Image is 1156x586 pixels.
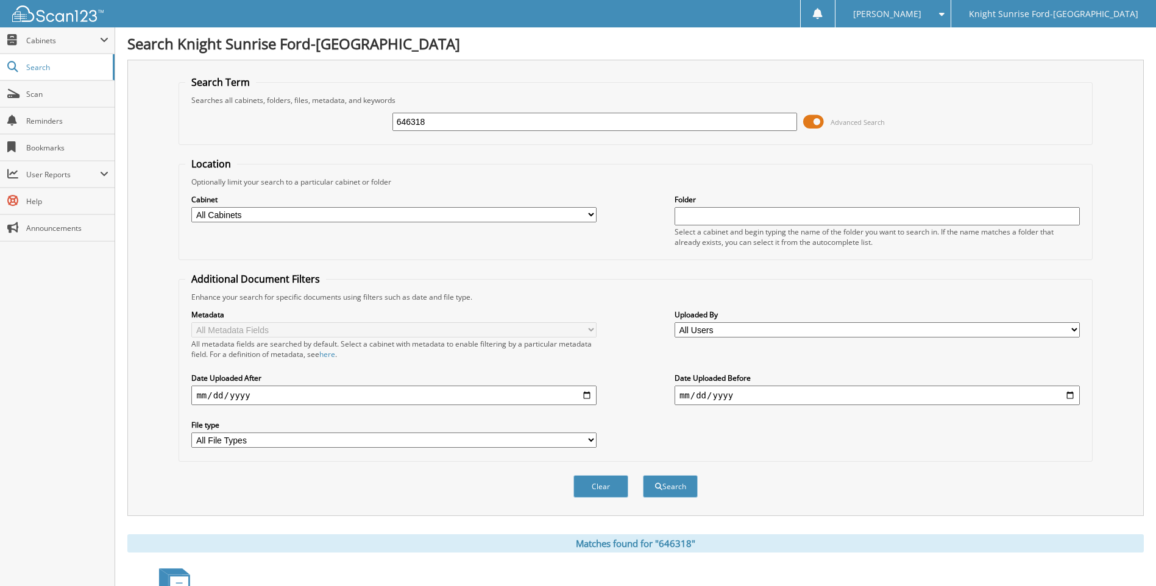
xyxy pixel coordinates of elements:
[675,373,1080,383] label: Date Uploaded Before
[191,309,597,320] label: Metadata
[191,373,597,383] label: Date Uploaded After
[185,177,1085,187] div: Optionally limit your search to a particular cabinet or folder
[26,143,108,153] span: Bookmarks
[185,157,237,171] legend: Location
[185,272,326,286] legend: Additional Document Filters
[675,194,1080,205] label: Folder
[185,95,1085,105] div: Searches all cabinets, folders, files, metadata, and keywords
[26,35,100,46] span: Cabinets
[831,118,885,127] span: Advanced Search
[26,223,108,233] span: Announcements
[643,475,698,498] button: Search
[969,10,1138,18] span: Knight Sunrise Ford-[GEOGRAPHIC_DATA]
[675,309,1080,320] label: Uploaded By
[185,76,256,89] legend: Search Term
[185,292,1085,302] div: Enhance your search for specific documents using filters such as date and file type.
[127,34,1144,54] h1: Search Knight Sunrise Ford-[GEOGRAPHIC_DATA]
[127,534,1144,552] div: Matches found for "646318"
[26,196,108,207] span: Help
[12,5,104,22] img: scan123-logo-white.svg
[675,227,1080,247] div: Select a cabinet and begin typing the name of the folder you want to search in. If the name match...
[319,349,335,359] a: here
[573,475,628,498] button: Clear
[191,194,597,205] label: Cabinet
[853,10,921,18] span: [PERSON_NAME]
[26,116,108,126] span: Reminders
[26,169,100,180] span: User Reports
[191,420,597,430] label: File type
[191,386,597,405] input: start
[675,386,1080,405] input: end
[26,89,108,99] span: Scan
[26,62,107,72] span: Search
[191,339,597,359] div: All metadata fields are searched by default. Select a cabinet with metadata to enable filtering b...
